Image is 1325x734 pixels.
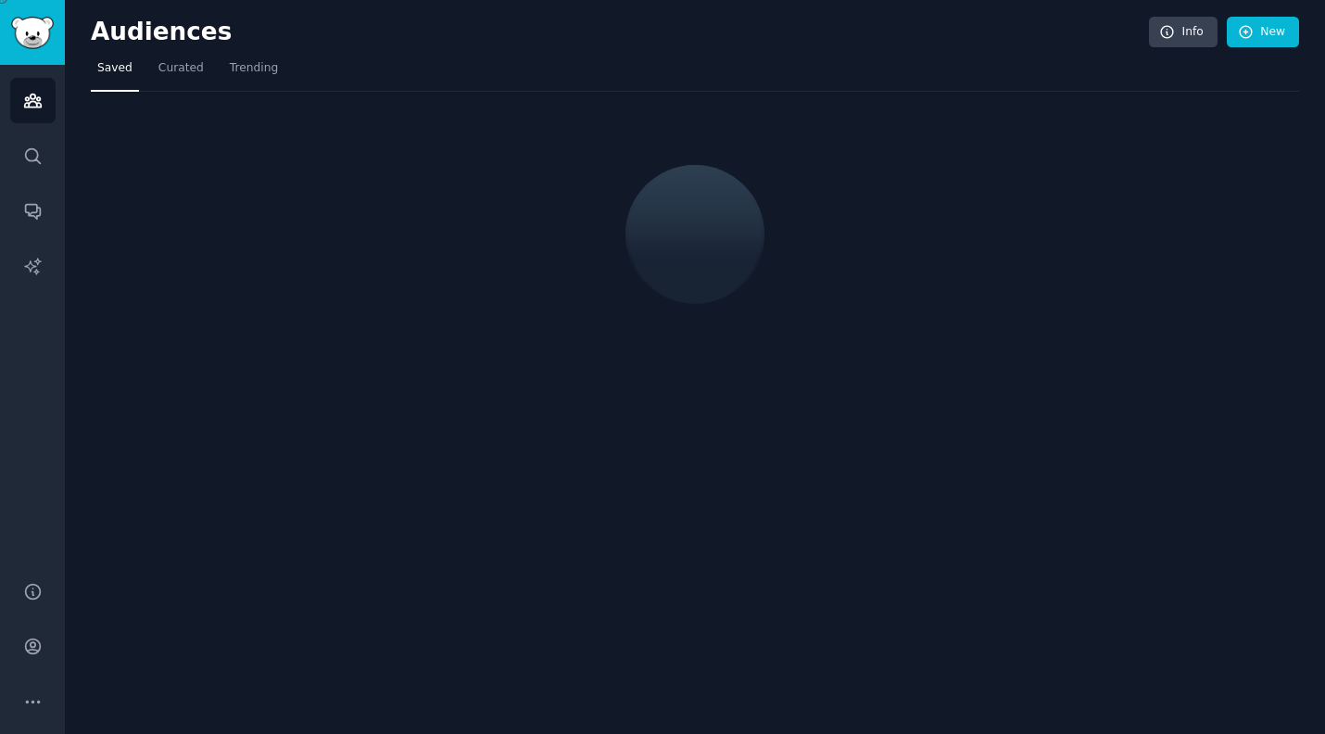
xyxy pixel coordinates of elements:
[91,54,139,92] a: Saved
[223,54,284,92] a: Trending
[11,17,54,49] img: GummySearch logo
[1227,17,1299,48] a: New
[91,18,1149,47] h2: Audiences
[97,60,132,77] span: Saved
[158,60,204,77] span: Curated
[152,54,210,92] a: Curated
[1149,17,1218,48] a: Info
[230,60,278,77] span: Trending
